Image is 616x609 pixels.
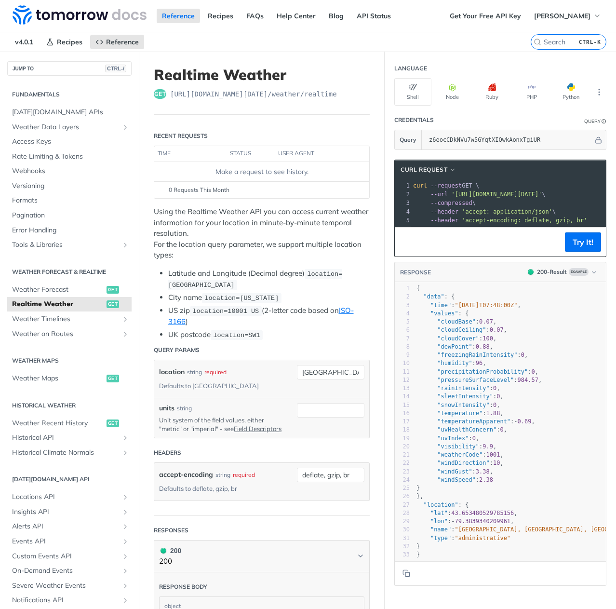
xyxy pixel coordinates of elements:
span: : , [416,435,479,442]
a: Blog [323,9,349,23]
button: cURL Request [397,165,460,175]
span: "weatherCode" [437,451,482,458]
span: Access Keys [12,137,129,147]
span: 0.07 [490,326,504,333]
div: Response body [159,582,207,591]
img: Tomorrow.io Weather API Docs [13,5,147,25]
div: 10 [395,359,410,367]
span: --request [430,182,462,189]
span: 2.38 [479,476,493,483]
a: Versioning [7,179,132,193]
label: accept-encoding [159,468,213,482]
div: 200 [159,545,181,556]
button: Ruby [473,78,510,106]
li: Latitude and Longitude (Decimal degree) [168,268,370,291]
span: } [416,485,420,491]
div: 2 [395,293,410,301]
div: 200 - Result [537,268,567,276]
button: Node [434,78,471,106]
span: : [416,535,510,541]
span: 0 Requests This Month [169,186,229,194]
button: Show subpages for Severe Weather Events [121,582,129,590]
span: - [514,418,517,425]
span: "windSpeed" [437,476,475,483]
div: 5 [395,318,410,326]
span: 10 [493,460,500,466]
button: Show subpages for Weather Data Layers [121,123,129,131]
span: "lat" [430,510,448,516]
span: Insights API [12,507,119,517]
button: Show subpages for On-Demand Events [121,567,129,575]
div: 2 [395,190,411,199]
span: 9.9 [482,443,493,450]
div: 20 [395,443,410,451]
div: 22 [395,459,410,467]
div: 7 [395,335,410,343]
a: Weather Data LayersShow subpages for Weather Data Layers [7,120,132,135]
span: : [416,476,493,483]
span: "administrative" [455,535,511,541]
span: "precipitationProbability" [437,368,528,375]
span: Alerts API [12,522,119,531]
span: : , [416,468,493,475]
button: Show subpages for Events API [121,538,129,545]
button: Try It! [565,232,601,252]
a: Help Center [271,9,321,23]
div: 16 [395,409,410,418]
span: : , [416,343,493,350]
a: Weather Forecastget [7,283,132,297]
span: 43.653480529785156 [451,510,514,516]
a: Notifications APIShow subpages for Notifications API [7,593,132,608]
span: get [154,89,166,99]
span: Rate Limiting & Tokens [12,152,129,162]
p: Unit system of the field values, either "metric" or "imperial" - see [159,416,282,433]
span: : , [416,368,538,375]
button: Query [395,130,422,149]
div: string [215,468,230,482]
span: "uvHealthConcern" [437,426,496,433]
div: 1 [395,284,410,293]
button: PHP [513,78,550,106]
div: 18 [395,426,410,434]
svg: More ellipsis [595,88,603,96]
div: 15 [395,401,410,409]
span: --compressed [430,200,472,206]
span: : { [416,293,455,300]
div: 26 [395,492,410,501]
span: - [451,518,455,525]
span: 96 [476,360,482,366]
a: Formats [7,193,132,208]
a: On-Demand EventsShow subpages for On-Demand Events [7,564,132,578]
span: Custom Events API [12,552,119,561]
svg: Search [534,38,541,46]
div: 24 [395,476,410,484]
h2: Weather Forecast & realtime [7,268,132,276]
span: : , [416,510,518,516]
span: 1001 [486,451,500,458]
span: Weather Maps [12,374,104,383]
div: 3 [395,199,411,207]
label: location [159,365,185,379]
th: status [227,146,275,162]
button: Show subpages for Weather Timelines [121,315,129,323]
span: Tools & Libraries [12,240,119,250]
input: apikey [424,130,593,149]
div: 21 [395,451,410,459]
a: Events APIShow subpages for Events API [7,534,132,549]
span: "type" [430,535,451,541]
span: Query [400,135,416,144]
a: Reference [90,35,144,49]
div: 4 [395,207,411,216]
span: : , [416,352,528,358]
span: Pagination [12,211,129,220]
span: 984.57 [518,377,538,383]
kbd: CTRL-K [576,37,603,47]
a: Recipes [202,9,239,23]
a: Custom Events APIShow subpages for Custom Events API [7,549,132,564]
span: 200 [528,269,534,275]
span: --header [430,217,458,224]
div: 23 [395,468,410,476]
div: 30 [395,526,410,534]
div: 3 [395,301,410,310]
a: API Status [351,9,396,23]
